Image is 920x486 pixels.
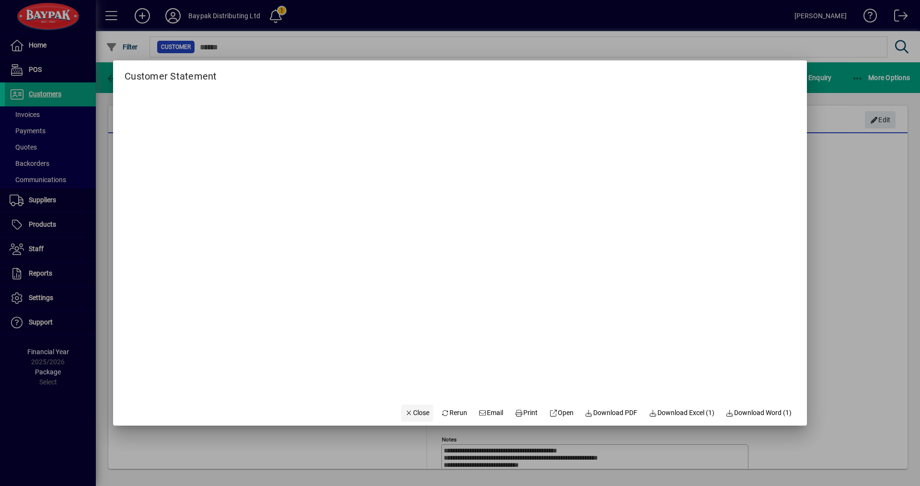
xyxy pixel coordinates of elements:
button: Email [475,405,507,422]
span: Print [515,408,538,418]
a: Download PDF [581,405,642,422]
button: Print [511,405,541,422]
span: Download Word (1) [726,408,792,418]
h2: Customer Statement [113,60,229,84]
span: Download Excel (1) [649,408,714,418]
button: Download Word (1) [722,405,796,422]
a: Open [545,405,577,422]
span: Open [549,408,574,418]
span: Rerun [441,408,467,418]
button: Download Excel (1) [645,405,718,422]
span: Download PDF [585,408,638,418]
span: Close [405,408,430,418]
button: Close [401,405,434,422]
span: Email [479,408,504,418]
